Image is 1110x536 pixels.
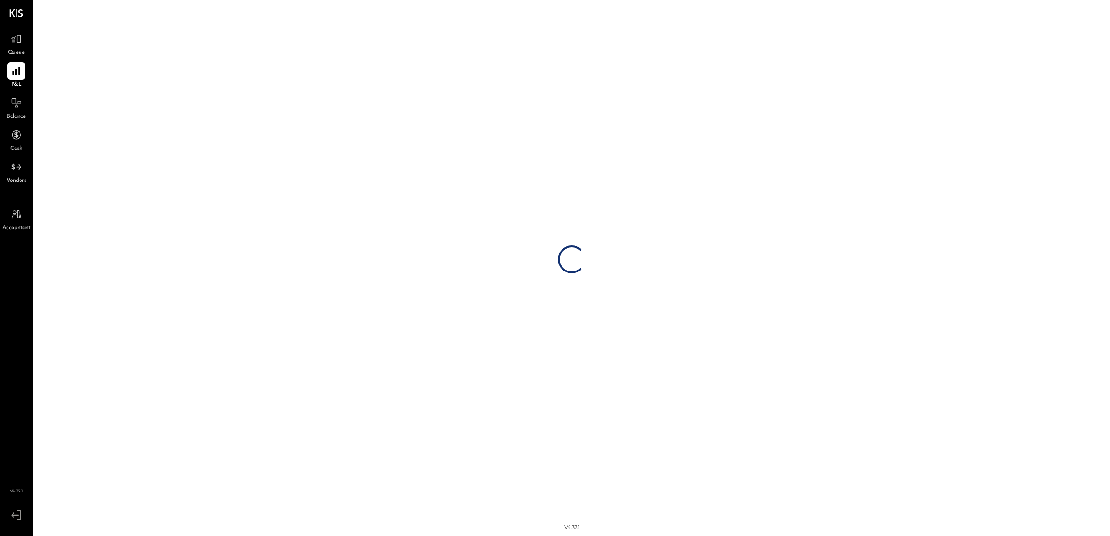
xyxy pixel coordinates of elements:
[8,49,25,57] span: Queue
[2,224,31,232] span: Accountant
[564,524,580,531] div: v 4.37.1
[11,81,22,89] span: P&L
[10,145,22,153] span: Cash
[0,94,32,121] a: Balance
[0,30,32,57] a: Queue
[7,177,26,185] span: Vendors
[0,206,32,232] a: Accountant
[7,113,26,121] span: Balance
[0,62,32,89] a: P&L
[0,158,32,185] a: Vendors
[0,126,32,153] a: Cash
